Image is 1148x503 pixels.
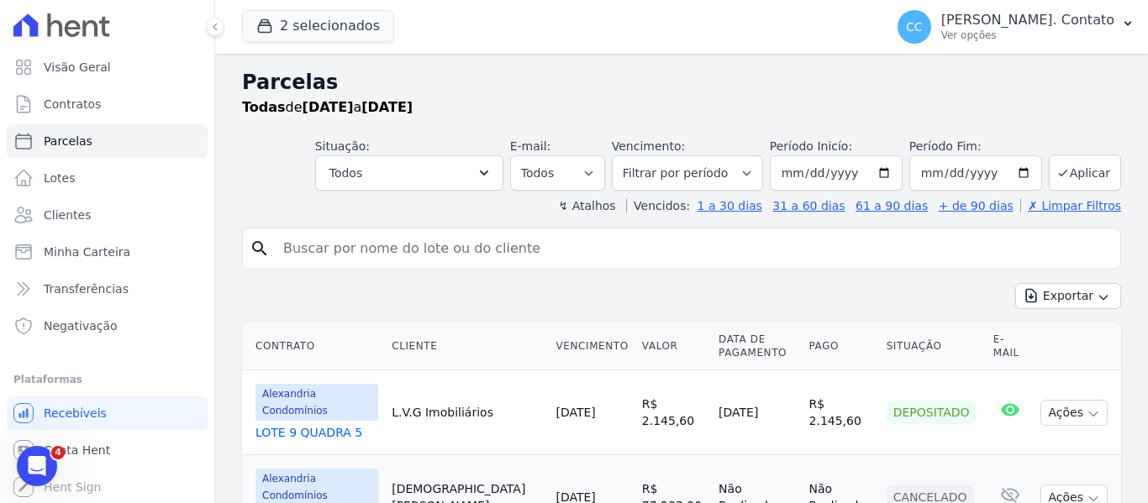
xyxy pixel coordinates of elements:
span: Lotes [44,170,76,186]
span: Recebíveis [44,405,107,422]
a: Transferências [7,272,208,306]
h2: Parcelas [242,67,1121,97]
a: LOTE 9 QUADRA 5 [255,424,378,441]
td: [DATE] [712,370,802,455]
label: ↯ Atalhos [558,199,615,212]
th: Vencimento [549,322,635,370]
th: Cliente [385,322,549,370]
input: Buscar por nome do lote ou do cliente [273,232,1114,265]
a: Contratos [7,87,208,121]
a: + de 90 dias [939,199,1014,212]
button: Aplicar [1049,155,1121,191]
span: Minha Carteira [44,244,130,260]
th: Situação [880,322,987,370]
a: Visão Geral [7,50,208,84]
p: Ver opções [941,29,1114,42]
th: Valor [635,322,712,370]
p: [PERSON_NAME]. Contato [941,12,1114,29]
label: E-mail: [510,139,551,153]
label: Período Inicío: [770,139,852,153]
th: Data de Pagamento [712,322,802,370]
a: Conta Hent [7,433,208,467]
a: Parcelas [7,124,208,158]
td: R$ 2.145,60 [803,370,880,455]
label: Situação: [315,139,370,153]
strong: [DATE] [361,99,413,115]
strong: [DATE] [303,99,354,115]
th: E-mail [987,322,1035,370]
button: Todos [315,155,503,191]
span: Alexandria Condomínios [255,384,378,421]
a: 61 a 90 dias [856,199,928,212]
span: Conta Hent [44,442,110,458]
label: Período Fim: [909,138,1042,155]
iframe: Intercom live chat [17,446,57,486]
td: L.V.G Imobiliários [385,370,549,455]
a: Lotes [7,161,208,195]
button: Exportar [1015,283,1121,309]
span: 4 [51,446,65,459]
span: Parcelas [44,133,92,149]
p: de a [242,97,413,118]
span: CC [906,21,923,33]
div: Depositado [887,401,977,424]
strong: Todas [242,99,286,115]
a: [DATE] [556,406,595,419]
button: Ações [1040,400,1108,426]
button: 2 selecionados [242,10,394,42]
th: Pago [803,322,880,370]
span: Contratos [44,96,101,113]
a: Minha Carteira [7,235,208,269]
label: Vencimento: [612,139,685,153]
a: 1 a 30 dias [698,199,762,212]
div: Plataformas [13,369,201,390]
a: 31 a 60 dias [772,199,845,212]
a: ✗ Limpar Filtros [1020,199,1121,212]
label: Vencidos: [626,199,690,212]
i: search [250,238,270,259]
span: Clientes [44,207,91,223]
span: Todos [329,163,362,183]
span: Negativação [44,317,118,334]
th: Contrato [242,322,385,370]
button: CC [PERSON_NAME]. Contato Ver opções [884,3,1148,50]
span: Transferências [44,280,129,297]
a: Recebíveis [7,396,208,430]
a: Negativação [7,309,208,343]
a: Clientes [7,198,208,232]
span: Visão Geral [44,59,111,76]
td: R$ 2.145,60 [635,370,712,455]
